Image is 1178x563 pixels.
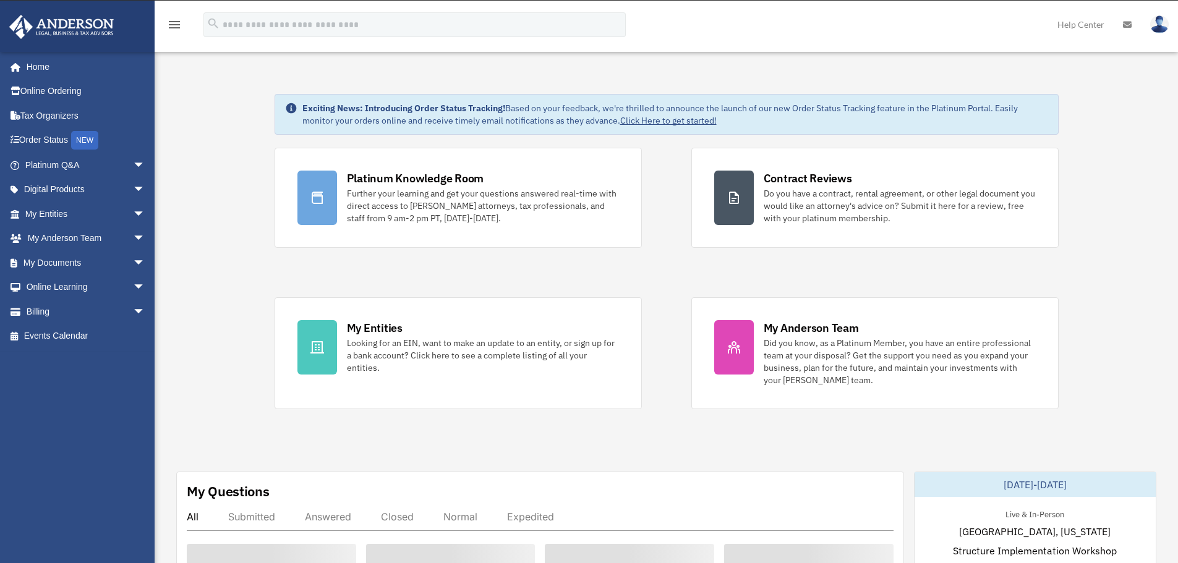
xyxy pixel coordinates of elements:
div: Submitted [228,510,275,523]
a: Order StatusNEW [9,128,164,153]
a: My Anderson Teamarrow_drop_down [9,226,164,251]
span: arrow_drop_down [133,275,158,300]
span: arrow_drop_down [133,250,158,276]
a: Platinum Knowledge Room Further your learning and get your questions answered real-time with dire... [275,148,642,248]
img: User Pic [1150,15,1169,33]
a: Online Learningarrow_drop_down [9,275,164,300]
a: Billingarrow_drop_down [9,299,164,324]
span: arrow_drop_down [133,226,158,252]
span: arrow_drop_down [133,153,158,178]
i: search [207,17,220,30]
span: [GEOGRAPHIC_DATA], [US_STATE] [959,524,1111,539]
a: menu [167,22,182,32]
span: arrow_drop_down [133,299,158,324]
a: Online Ordering [9,79,164,104]
div: Closed [381,510,414,523]
div: All [187,510,198,523]
a: Tax Organizers [9,103,164,128]
div: Further your learning and get your questions answered real-time with direct access to [PERSON_NAM... [347,187,619,224]
a: Click Here to get started! [620,115,717,126]
div: Looking for an EIN, want to make an update to an entity, or sign up for a bank account? Click her... [347,337,619,374]
div: NEW [71,131,98,150]
a: My Entities Looking for an EIN, want to make an update to an entity, or sign up for a bank accoun... [275,297,642,409]
i: menu [167,17,182,32]
span: arrow_drop_down [133,201,158,227]
div: Expedited [507,510,554,523]
div: Do you have a contract, rental agreement, or other legal document you would like an attorney's ad... [764,187,1036,224]
a: My Documentsarrow_drop_down [9,250,164,275]
a: Home [9,54,158,79]
a: My Entitiesarrow_drop_down [9,201,164,226]
div: My Questions [187,482,270,501]
a: Platinum Q&Aarrow_drop_down [9,153,164,177]
div: Platinum Knowledge Room [347,171,484,186]
a: Digital Productsarrow_drop_down [9,177,164,202]
div: Based on your feedback, we're thrilled to announce the launch of our new Order Status Tracking fe... [302,102,1048,127]
a: Events Calendar [9,324,164,349]
div: Live & In-Person [996,507,1074,520]
a: Contract Reviews Do you have a contract, rental agreement, or other legal document you would like... [691,148,1059,248]
span: arrow_drop_down [133,177,158,203]
img: Anderson Advisors Platinum Portal [6,15,117,39]
a: My Anderson Team Did you know, as a Platinum Member, you have an entire professional team at your... [691,297,1059,409]
strong: Exciting News: Introducing Order Status Tracking! [302,103,505,114]
div: Did you know, as a Platinum Member, you have an entire professional team at your disposal? Get th... [764,337,1036,386]
div: [DATE]-[DATE] [915,472,1156,497]
div: Normal [443,510,477,523]
div: Contract Reviews [764,171,852,186]
div: Answered [305,510,351,523]
div: My Anderson Team [764,320,859,336]
div: My Entities [347,320,403,336]
span: Structure Implementation Workshop [953,543,1117,558]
